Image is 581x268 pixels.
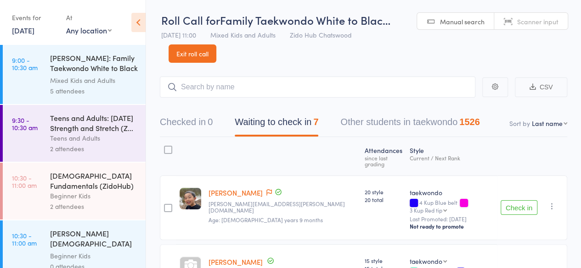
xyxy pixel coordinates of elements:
[220,12,390,27] span: Family Taekwondo White to Blac…
[364,155,402,167] div: since last grading
[50,143,138,154] div: 2 attendees
[208,117,213,127] div: 0
[515,77,567,97] button: CSV
[3,105,146,162] a: 9:30 -10:30 amTeens and Adults: [DATE] Strength and Stretch (Z...Teens and Adults2 attendees
[180,188,201,209] img: image1646288592.png
[340,112,479,137] button: Other students in taekwondo1526
[50,201,138,212] div: 2 attendees
[410,207,442,213] div: 3 Kup Red tip
[50,251,138,261] div: Beginner Kids
[160,77,475,98] input: Search by name
[12,10,57,25] div: Events for
[459,117,480,127] div: 1526
[313,117,318,127] div: 7
[410,216,493,222] small: Last Promoted: [DATE]
[517,17,558,26] span: Scanner input
[50,75,138,86] div: Mixed Kids and Adults
[161,30,196,39] span: [DATE] 11:00
[12,116,38,131] time: 9:30 - 10:30 am
[501,200,537,215] button: Check in
[364,188,402,196] span: 20 style
[3,45,146,104] a: 9:00 -10:30 am[PERSON_NAME]: Family Taekwondo White to Black BeltMixed Kids and Adults5 attendees
[50,53,138,75] div: [PERSON_NAME]: Family Taekwondo White to Black Belt
[50,86,138,96] div: 5 attendees
[209,201,357,214] small: martin.i.barne@gmail.com
[50,113,138,133] div: Teens and Adults: [DATE] Strength and Stretch (Z...
[50,228,138,251] div: [PERSON_NAME] [DEMOGRAPHIC_DATA] Fundamentals
[3,163,146,219] a: 10:30 -11:00 am[DEMOGRAPHIC_DATA] Fundamentals (ZidoHub)Beginner Kids2 attendees
[12,25,34,35] a: [DATE]
[410,257,442,266] div: taekwondo
[12,56,38,71] time: 9:00 - 10:30 am
[235,112,318,137] button: Waiting to check in7
[532,119,563,128] div: Last name
[66,25,112,35] div: Any location
[410,155,493,161] div: Current / Next Rank
[50,133,138,143] div: Teens and Adults
[50,191,138,201] div: Beginner Kids
[364,196,402,203] span: 20 total
[12,232,37,246] time: 10:30 - 11:00 am
[169,44,216,63] a: Exit roll call
[440,17,485,26] span: Manual search
[361,141,406,171] div: Atten­dances
[410,188,493,197] div: taekwondo
[406,141,497,171] div: Style
[209,216,323,224] span: Age: [DEMOGRAPHIC_DATA] years 9 months
[290,30,352,39] span: Zido Hub Chatswood
[364,257,402,264] span: 15 style
[410,199,493,213] div: 4 Kup Blue belt
[66,10,112,25] div: At
[509,119,530,128] label: Sort by
[210,30,276,39] span: Mixed Kids and Adults
[410,223,493,230] div: Not ready to promote
[12,174,37,189] time: 10:30 - 11:00 am
[209,188,263,197] a: [PERSON_NAME]
[160,112,213,137] button: Checked in0
[161,12,220,27] span: Roll Call for
[209,257,263,267] a: [PERSON_NAME]
[50,170,138,191] div: [DEMOGRAPHIC_DATA] Fundamentals (ZidoHub)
